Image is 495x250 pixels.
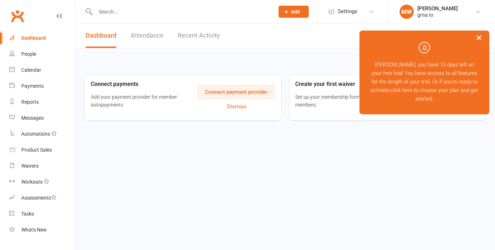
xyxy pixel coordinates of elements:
div: Product Sales [21,147,52,153]
p: Set up your membership forms to add new members [295,93,398,109]
a: Product Sales [9,142,75,158]
div: [PERSON_NAME], you have 15 days left on your free trial! You have access to all features for the ... [359,31,489,114]
h3: Connect payments [91,81,197,87]
a: Automations [9,126,75,142]
a: Messages [9,110,75,126]
a: Clubworx [9,7,26,25]
div: What's New [21,227,47,233]
a: What's New [9,222,75,238]
a: Waivers [9,158,75,174]
div: Reports [21,99,39,105]
div: MW [400,5,414,19]
a: People [9,46,75,62]
div: Messages [21,115,44,121]
a: Recent Activity [178,23,220,48]
div: Dashboard [21,35,46,41]
button: Dismiss [199,102,275,111]
div: Calendar [21,67,41,73]
span: Add [291,9,300,15]
div: Assessments [21,195,56,201]
input: Search... [93,7,269,17]
a: Tasks [9,206,75,222]
button: Add [279,6,309,18]
div: Automations [21,131,50,137]
div: People [21,51,36,57]
button: × [473,30,485,45]
div: Tasks [21,211,34,217]
button: Connect payment provider [197,85,275,99]
a: Dashboard [86,23,116,48]
h3: Create your first waiver [295,81,410,87]
a: Assessments [9,190,75,206]
p: Add your payment provider for member autopayments [91,93,186,109]
div: grna ro [417,12,458,18]
div: [PERSON_NAME] [417,5,458,12]
a: Workouts [9,174,75,190]
div: Payments [21,83,44,89]
a: Payments [9,78,75,94]
a: Attendance [131,23,164,48]
span: Settings [338,4,357,20]
a: Dashboard [9,30,75,46]
a: Reports [9,94,75,110]
a: Calendar [9,62,75,78]
a: click here to choose your plan and get started. [390,87,478,102]
div: Waivers [21,163,39,169]
div: Workouts [21,179,43,185]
